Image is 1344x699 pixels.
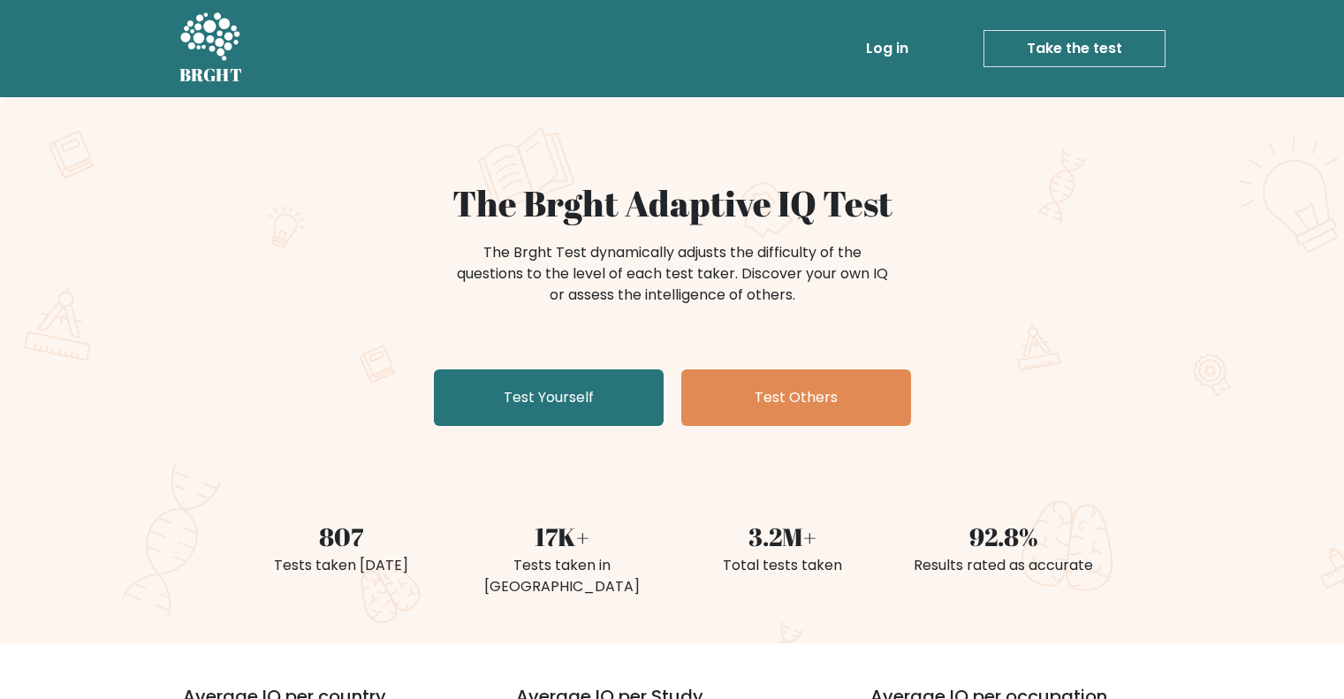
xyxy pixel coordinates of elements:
div: The Brght Test dynamically adjusts the difficulty of the questions to the level of each test take... [452,242,893,306]
div: 17K+ [462,518,662,555]
div: Total tests taken [683,555,883,576]
div: Results rated as accurate [904,555,1104,576]
a: Test Yourself [434,369,664,426]
h1: The Brght Adaptive IQ Test [241,182,1104,224]
div: Tests taken in [GEOGRAPHIC_DATA] [462,555,662,597]
div: 3.2M+ [683,518,883,555]
div: Tests taken [DATE] [241,555,441,576]
a: Test Others [681,369,911,426]
a: BRGHT [179,7,243,90]
div: 807 [241,518,441,555]
a: Take the test [983,30,1166,67]
h5: BRGHT [179,65,243,86]
a: Log in [859,31,915,66]
div: 92.8% [904,518,1104,555]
